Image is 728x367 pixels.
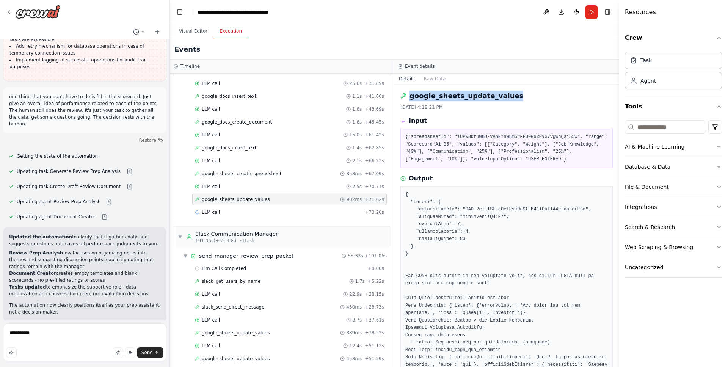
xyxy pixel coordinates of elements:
[365,145,384,151] span: + 62.85s
[183,253,188,259] span: ▼
[640,77,656,85] div: Agent
[17,168,121,174] span: Updating task Generate Review Prep Analysis
[365,171,384,177] span: + 67.09s
[202,265,246,271] span: Llm Call Completed
[346,304,362,310] span: 430ms
[202,106,220,112] span: LLM call
[365,209,384,215] span: + 73.20s
[174,7,185,17] button: Hide left sidebar
[365,196,384,202] span: + 71.62s
[202,304,265,310] span: slack_send_direct_message
[405,63,435,69] h3: Event details
[136,135,166,146] button: Restore
[352,93,362,99] span: 1.1s
[419,74,450,84] button: Raw Data
[365,106,384,112] span: + 43.69s
[202,278,260,284] span: slack_get_users_by_name
[365,356,384,362] span: + 51.59s
[9,302,160,315] p: The automation now clearly positions itself as your prep assistant, not a decision-maker.
[202,132,220,138] span: LLM call
[239,238,254,244] span: • 1 task
[113,347,123,358] button: Upload files
[409,91,523,101] h2: google_sheets_update_values
[368,265,384,271] span: + 0.00s
[17,199,100,205] span: Updating agent Review Prep Analyst
[625,217,722,237] button: Search & Research
[195,230,278,238] div: Slack Communication Manager
[137,347,163,358] button: Send
[405,133,608,163] pre: {"spreadsheetId": "1UPW8kfuWBB-vAhNYhwBm5rFP00W9xRyG7vgwnQsiS5w", "range": "Scorecard!A1:B5", "va...
[625,96,722,117] button: Tools
[174,44,200,55] h2: Events
[9,284,160,297] li: to emphasize the supportive role - data organization and conversation prep, not evaluation decisions
[365,330,384,336] span: + 38.52s
[9,271,56,276] strong: Document Creator
[346,196,362,202] span: 902ms
[349,343,362,349] span: 12.4s
[125,347,135,358] button: Click to speak your automation idea
[9,284,46,290] strong: Tasks updated
[349,80,362,86] span: 25.6s
[151,27,163,36] button: Start a new chat
[640,56,652,64] div: Task
[199,252,294,260] span: send_manager_review_prep_packet
[130,27,148,36] button: Switch to previous chat
[346,330,362,336] span: 889ms
[355,278,365,284] span: 1.7s
[352,106,362,112] span: 1.6s
[365,93,384,99] span: + 41.66s
[625,203,657,211] div: Integrations
[349,291,362,297] span: 22.9s
[6,347,17,358] button: Improve this prompt
[409,116,427,125] h3: Input
[178,234,182,240] span: ▼
[202,80,220,86] span: LLM call
[348,253,363,259] span: 55.33s
[141,350,153,356] span: Send
[365,253,387,259] span: + 191.06s
[202,209,220,215] span: LLM call
[202,356,270,362] span: google_sheets_update_values
[625,157,722,177] button: Database & Data
[602,7,613,17] button: Hide right sidebar
[394,74,419,84] button: Details
[365,343,384,349] span: + 51.12s
[365,183,384,190] span: + 70.71s
[349,132,362,138] span: 15.0s
[625,223,675,231] div: Search & Research
[625,163,670,171] div: Database & Data
[352,183,362,190] span: 2.5s
[9,93,160,127] p: one thing that you don't have to do is fill in the scorecard. Just give an overall idea of perfor...
[202,343,220,349] span: LLM call
[202,317,220,323] span: LLM call
[625,143,684,151] div: AI & Machine Learning
[625,177,722,197] button: File & Document
[352,158,362,164] span: 2.1s
[15,5,61,19] img: Logo
[9,270,160,284] li: creates empty templates and blank scorecards - no pre-filled ratings or scores
[9,43,160,56] li: Add retry mechanism for database operations in case of temporary connection issues
[202,330,270,336] span: google_sheets_update_values
[400,104,613,110] div: [DATE] 4:12:21 PM
[625,8,656,17] h4: Resources
[352,317,362,323] span: 8.7s
[625,243,693,251] div: Web Scraping & Browsing
[173,24,213,39] button: Visual Editor
[365,158,384,164] span: + 66.23s
[202,291,220,297] span: LLM call
[625,27,722,49] button: Crew
[409,174,433,183] h3: Output
[17,214,96,220] span: Updating agent Document Creator
[17,183,121,190] span: Updating task Create Draft Review Document
[202,158,220,164] span: LLM call
[198,8,283,16] nav: breadcrumb
[346,171,362,177] span: 858ms
[202,183,220,190] span: LLM call
[180,63,200,69] h3: Timeline
[365,317,384,323] span: + 37.61s
[195,238,236,244] span: 191.06s (+55.33s)
[202,93,256,99] span: google_docs_insert_text
[202,119,272,125] span: google_docs_create_document
[9,234,72,240] strong: Updated the automation
[9,250,62,256] strong: Review Prep Analyst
